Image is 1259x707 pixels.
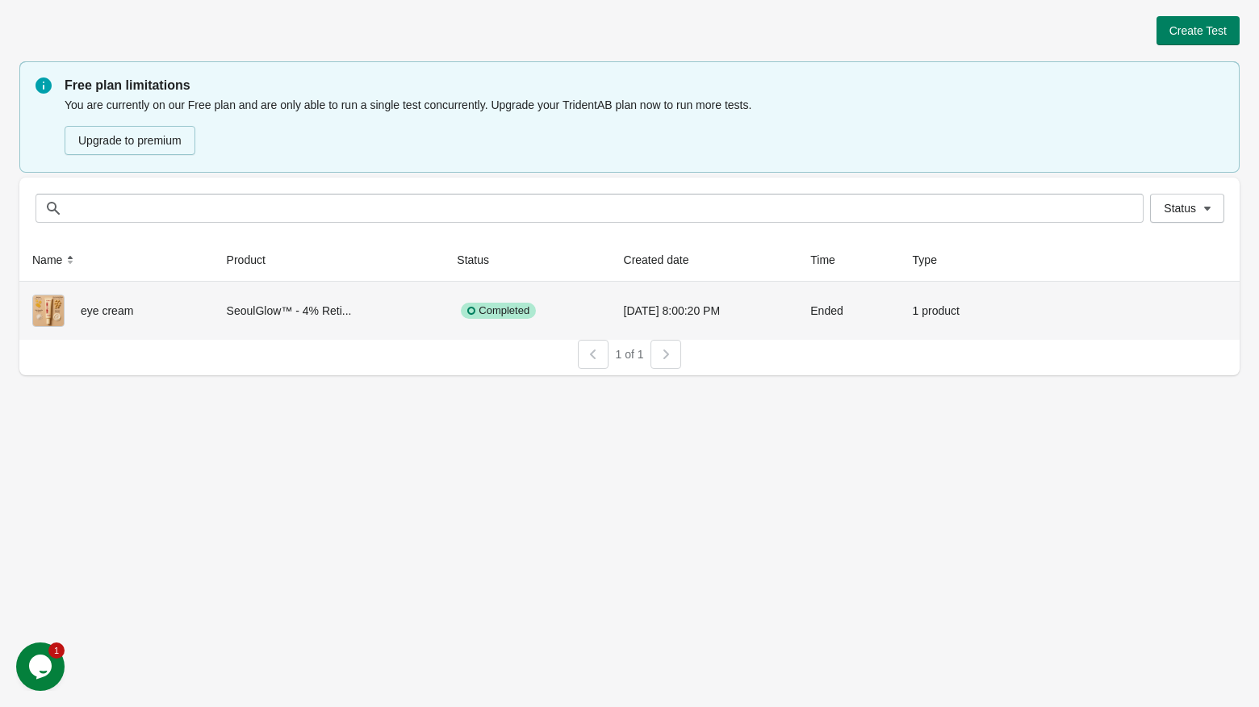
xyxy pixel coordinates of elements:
[810,295,886,327] div: Ended
[227,295,432,327] div: SeoulGlow™ - 4% Reti...
[1169,24,1227,37] span: Create Test
[16,642,68,691] iframe: chat widget
[461,303,536,319] div: Completed
[617,245,712,274] button: Created date
[913,295,998,327] div: 1 product
[1157,16,1240,45] button: Create Test
[65,95,1223,157] div: You are currently on our Free plan and are only able to run a single test concurrently. Upgrade y...
[615,348,643,361] span: 1 of 1
[624,295,785,327] div: [DATE] 8:00:20 PM
[220,245,288,274] button: Product
[65,76,1223,95] p: Free plan limitations
[1164,202,1196,215] span: Status
[1150,194,1224,223] button: Status
[65,126,195,155] button: Upgrade to premium
[450,245,512,274] button: Status
[26,245,85,274] button: Name
[804,245,858,274] button: Time
[32,295,201,327] div: eye cream
[906,245,960,274] button: Type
